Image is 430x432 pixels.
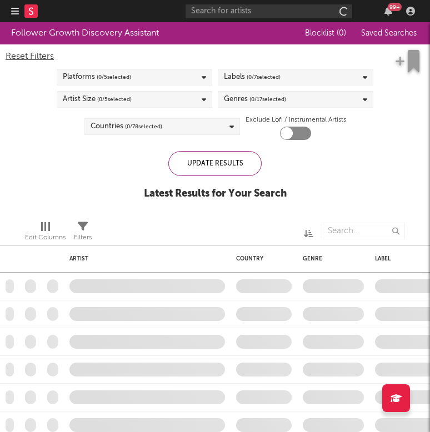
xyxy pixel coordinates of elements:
[361,29,419,37] span: Saved Searches
[358,29,419,38] button: Saved Searches
[249,93,286,106] span: ( 0 / 17 selected)
[63,71,131,84] div: Platforms
[25,231,66,244] div: Edit Columns
[305,29,346,37] span: Blocklist
[125,120,162,133] span: ( 0 / 78 selected)
[388,3,402,11] div: 99 +
[91,120,162,133] div: Countries
[69,255,219,262] div: Artist
[384,7,392,16] button: 99+
[97,93,132,106] span: ( 0 / 5 selected)
[303,255,358,262] div: Genre
[224,71,281,84] div: Labels
[6,50,424,63] div: Reset Filters
[322,223,405,239] input: Search...
[337,29,346,37] span: ( 0 )
[247,71,281,84] span: ( 0 / 7 selected)
[144,187,287,200] div: Latest Results for Your Search
[11,27,159,40] div: Follower Growth Discovery Assistant
[74,231,92,244] div: Filters
[97,71,131,84] span: ( 0 / 5 selected)
[236,255,286,262] div: Country
[224,93,286,106] div: Genres
[63,93,132,106] div: Artist Size
[25,217,66,249] div: Edit Columns
[74,217,92,249] div: Filters
[246,113,346,127] label: Exclude Lofi / Instrumental Artists
[168,151,262,176] div: Update Results
[186,4,352,18] input: Search for artists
